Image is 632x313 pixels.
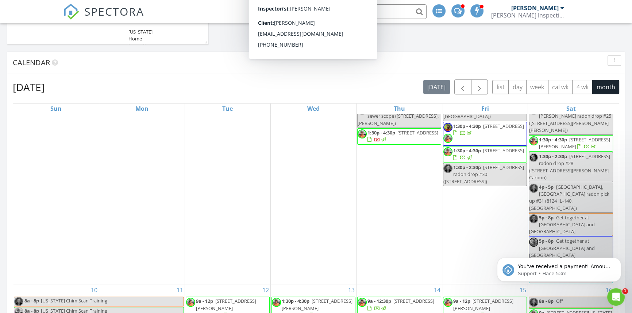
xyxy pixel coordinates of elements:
img: nic_photo_profile_.jpg [443,147,452,156]
span: 8a - 8p [24,297,39,306]
a: Wednesday [306,103,321,114]
span: 9a - 12p [196,298,213,304]
img: nic_photo_profile_.jpg [529,136,538,145]
button: week [526,80,548,94]
span: [STREET_ADDRESS] sewer scope ([STREET_ADDRESS], [PERSON_NAME]) [358,106,439,126]
span: 5p - 8p [539,238,554,244]
span: SPECTORA [84,4,144,19]
span: [STREET_ADDRESS][PERSON_NAME] radon drop #25 ([STREET_ADDRESS][PERSON_NAME][PERSON_NAME]) [529,106,611,133]
a: 9a - 12:30p [STREET_ADDRESS] [357,297,441,313]
iframe: Intercom notifications mensaje [486,242,632,293]
span: 1 [622,288,628,294]
img: nic_photo_profile_.jpg [272,298,281,307]
span: Calendar [13,58,50,67]
div: [PERSON_NAME] [511,4,559,12]
span: 1:30p - 4:30p [539,136,567,143]
span: [STREET_ADDRESS] radon drop #28 ([STREET_ADDRESS][PERSON_NAME] Carbon) [529,153,610,181]
span: 5p - 8p [539,214,554,221]
img: jay_leaning_on_tree_cropped.jpg [529,238,538,247]
a: 1:30p - 4:30p [STREET_ADDRESS] [443,146,527,163]
img: screenshot_20241008_112640_photos_2.jpg [529,153,538,162]
a: Monday [134,103,150,114]
button: Next month [471,79,488,94]
span: [STREET_ADDRESS] radon drop #30 ([STREET_ADDRESS]) [443,164,524,184]
a: 1:30p - 4:30p [STREET_ADDRESS] [453,123,524,136]
img: jay_leaning_on_tree_cropped.jpg [443,123,452,132]
span: Get together at [GEOGRAPHIC_DATA] and [GEOGRAPHIC_DATA] [529,238,594,258]
span: 1:30p - 2:30p [453,164,481,171]
td: Go to August 3, 2025 [13,21,99,284]
a: Sunday [49,103,63,114]
a: Tuesday [221,103,234,114]
button: list [492,80,509,94]
span: [GEOGRAPHIC_DATA], [GEOGRAPHIC_DATA] radon pick up #31 (8124 IL-140, [GEOGRAPHIC_DATA]) [529,184,609,211]
img: matt_hawley5638g.jpg [529,214,538,223]
span: [US_STATE] Chim Scan Training [41,297,107,304]
span: 4p - 5p [539,184,554,190]
a: Go to August 12, 2025 [261,284,270,296]
a: 1:30p - 4:30p [STREET_ADDRESS] [453,147,524,161]
a: Go to August 10, 2025 [89,284,99,296]
img: nic_photo_profile_.jpg [443,298,452,307]
span: [STREET_ADDRESS] [393,298,434,304]
img: matt_hawley5638g.jpg [529,298,538,307]
img: matt_hawley5638g.jpg [529,184,538,193]
button: [DATE] [423,80,450,94]
iframe: Intercom live chat [607,288,625,306]
span: 8a - 8p [539,298,554,304]
a: Go to August 13, 2025 [347,284,356,296]
a: 1:30p - 4:30p [STREET_ADDRESS] [357,128,441,145]
span: 1:30p - 4:30p [282,298,309,304]
img: nic_photo_profile_.jpg [358,129,367,138]
img: nic_photo_profile_.jpg [443,134,452,143]
button: month [592,80,619,94]
img: The Best Home Inspection Software - Spectora [63,4,79,20]
div: Hawley Inspections [491,12,564,19]
a: 1:30p - 4:30p [STREET_ADDRESS][PERSON_NAME] [529,135,613,152]
button: 4 wk [572,80,593,94]
span: Get together at [GEOGRAPHIC_DATA] and [GEOGRAPHIC_DATA] [529,214,594,235]
td: Go to August 9, 2025 [528,21,614,284]
a: Friday [480,103,490,114]
td: Go to August 6, 2025 [270,21,356,284]
a: 9a - 12:30p [STREET_ADDRESS] [367,298,434,311]
a: 1:30p - 4:30p [STREET_ADDRESS] [443,122,527,146]
span: [STREET_ADDRESS] [483,147,524,154]
a: 1:30p - 4:30p [STREET_ADDRESS] [367,129,438,143]
a: Thursday [392,103,406,114]
img: matt_hawley5638g.jpg [14,297,23,306]
td: Go to August 4, 2025 [99,21,185,284]
img: nic_photo_profile_.jpg [186,298,195,307]
span: [STREET_ADDRESS][PERSON_NAME] [539,136,610,150]
span: [STREET_ADDRESS] [483,123,524,129]
span: 1:30p - 4:30p [453,123,481,129]
span: 1:30p - 2:30p [539,153,567,160]
button: Previous month [454,79,471,94]
a: SPECTORA [63,10,144,25]
span: Off [556,298,563,304]
td: Go to August 5, 2025 [185,21,270,284]
a: Saturday [565,103,577,114]
img: matt_hawley5638g.jpg [443,164,452,173]
h2: [DATE] [13,80,45,94]
a: Go to August 14, 2025 [432,284,442,296]
img: nic_photo_profile_.jpg [358,298,367,307]
a: 1:30p - 4:30p [STREET_ADDRESS][PERSON_NAME] [539,136,610,150]
button: day [508,80,527,94]
td: Go to August 8, 2025 [442,21,528,284]
span: 9a - 12:30p [367,298,391,304]
span: 1:30p - 4:30p [367,129,395,136]
a: Go to August 11, 2025 [175,284,185,296]
button: cal wk [548,80,573,94]
span: 9a - 12p [453,298,470,304]
td: Go to August 7, 2025 [357,21,442,284]
input: Search everything... [281,4,427,19]
span: 1:30p - 4:30p [453,147,481,154]
span: [STREET_ADDRESS] [397,129,438,136]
